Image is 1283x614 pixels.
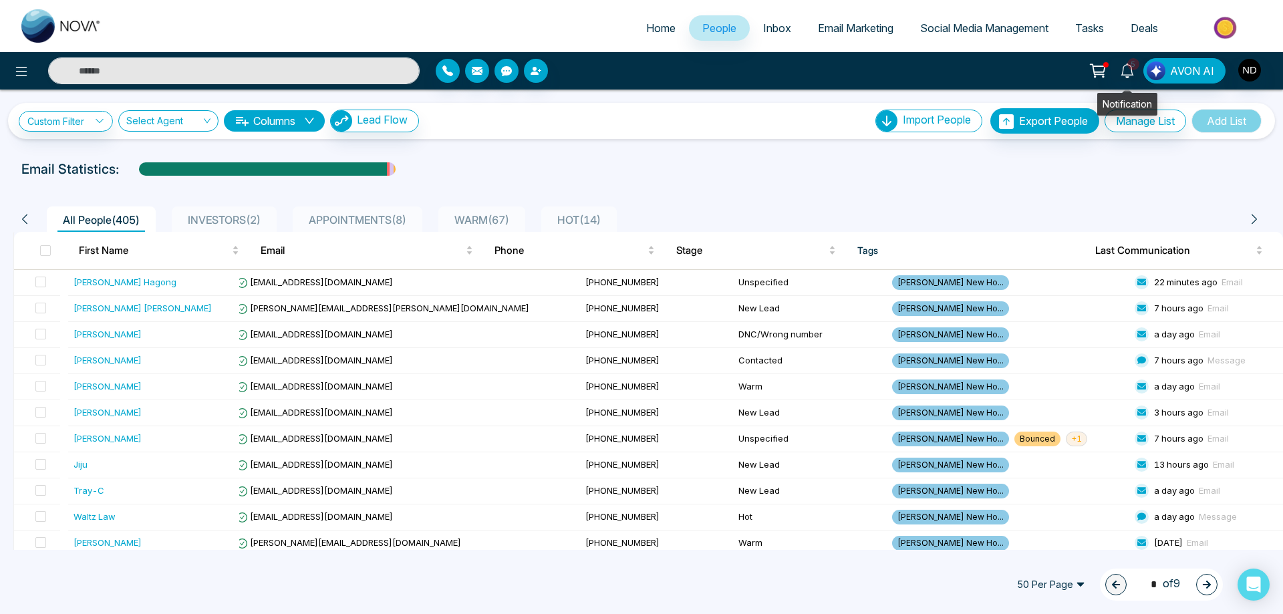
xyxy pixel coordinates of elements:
[21,9,102,43] img: Nova CRM Logo
[676,243,827,259] span: Stage
[585,303,660,313] span: [PHONE_NUMBER]
[357,113,408,126] span: Lead Flow
[1199,381,1220,392] span: Email
[74,275,176,289] div: [PERSON_NAME] Hagong
[1199,485,1220,496] span: Email
[1014,432,1060,446] span: Bounced
[1222,277,1243,287] span: Email
[19,111,113,132] a: Custom Filter
[1154,459,1209,470] span: 13 hours ago
[237,459,393,470] span: [EMAIL_ADDRESS][DOMAIN_NAME]
[237,485,393,496] span: [EMAIL_ADDRESS][DOMAIN_NAME]
[818,21,893,35] span: Email Marketing
[733,400,887,426] td: New Lead
[1105,110,1186,132] button: Manage List
[261,243,463,259] span: Email
[449,213,515,226] span: WARM ( 67 )
[733,530,887,557] td: Warm
[74,432,142,445] div: [PERSON_NAME]
[585,329,660,339] span: [PHONE_NUMBER]
[1154,433,1203,444] span: 7 hours ago
[74,327,142,341] div: [PERSON_NAME]
[1238,569,1270,601] div: Open Intercom Messenger
[892,406,1009,420] span: [PERSON_NAME] New Ho...
[74,510,116,523] div: Waltz Law
[74,406,142,419] div: [PERSON_NAME]
[304,116,315,126] span: down
[847,232,1085,269] th: Tags
[74,301,212,315] div: [PERSON_NAME] [PERSON_NAME]
[330,110,419,132] button: Lead Flow
[237,433,393,444] span: [EMAIL_ADDRESS][DOMAIN_NAME]
[907,15,1062,41] a: Social Media Management
[903,113,971,126] span: Import People
[1075,21,1104,35] span: Tasks
[892,379,1009,394] span: [PERSON_NAME] New Ho...
[750,15,805,41] a: Inbox
[74,458,88,471] div: Jiju
[237,381,393,392] span: [EMAIL_ADDRESS][DOMAIN_NAME]
[763,21,791,35] span: Inbox
[733,348,887,374] td: Contacted
[585,433,660,444] span: [PHONE_NUMBER]
[237,277,393,287] span: [EMAIL_ADDRESS][DOMAIN_NAME]
[585,277,660,287] span: [PHONE_NUMBER]
[1085,232,1283,269] th: Last Communication
[733,374,887,400] td: Warm
[1143,58,1226,84] button: AVON AI
[1207,355,1246,365] span: Message
[21,159,119,179] p: Email Statistics:
[68,232,250,269] th: First Name
[646,21,676,35] span: Home
[1207,433,1229,444] span: Email
[74,536,142,549] div: [PERSON_NAME]
[1154,537,1183,548] span: [DATE]
[633,15,689,41] a: Home
[1147,61,1165,80] img: Lead Flow
[1199,329,1220,339] span: Email
[1207,303,1229,313] span: Email
[74,353,142,367] div: [PERSON_NAME]
[1154,277,1218,287] span: 22 minutes ago
[1062,15,1117,41] a: Tasks
[237,355,393,365] span: [EMAIL_ADDRESS][DOMAIN_NAME]
[733,322,887,348] td: DNC/Wrong number
[74,379,142,393] div: [PERSON_NAME]
[1097,93,1157,116] div: Notification
[79,243,229,259] span: First Name
[920,21,1048,35] span: Social Media Management
[1143,575,1180,593] span: of 9
[1154,407,1203,418] span: 3 hours ago
[733,296,887,322] td: New Lead
[1154,485,1195,496] span: a day ago
[237,537,461,548] span: [PERSON_NAME][EMAIL_ADDRESS][DOMAIN_NAME]
[892,510,1009,524] span: [PERSON_NAME] New Ho...
[892,458,1009,472] span: [PERSON_NAME] New Ho...
[733,270,887,296] td: Unspecified
[1131,21,1158,35] span: Deals
[57,213,145,226] span: All People ( 405 )
[1213,459,1234,470] span: Email
[303,213,412,226] span: APPOINTMENTS ( 8 )
[237,511,393,522] span: [EMAIL_ADDRESS][DOMAIN_NAME]
[892,327,1009,342] span: [PERSON_NAME] New Ho...
[1111,58,1143,82] a: 5
[805,15,907,41] a: Email Marketing
[237,329,393,339] span: [EMAIL_ADDRESS][DOMAIN_NAME]
[331,110,352,132] img: Lead Flow
[990,108,1099,134] button: Export People
[733,478,887,504] td: New Lead
[892,484,1009,498] span: [PERSON_NAME] New Ho...
[585,381,660,392] span: [PHONE_NUMBER]
[74,484,104,497] div: Tray-C
[1154,381,1195,392] span: a day ago
[733,504,887,530] td: Hot
[1095,243,1253,259] span: Last Communication
[494,243,645,259] span: Phone
[689,15,750,41] a: People
[484,232,666,269] th: Phone
[585,511,660,522] span: [PHONE_NUMBER]
[237,303,529,313] span: [PERSON_NAME][EMAIL_ADDRESS][PERSON_NAME][DOMAIN_NAME]
[237,407,393,418] span: [EMAIL_ADDRESS][DOMAIN_NAME]
[892,275,1009,290] span: [PERSON_NAME] New Ho...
